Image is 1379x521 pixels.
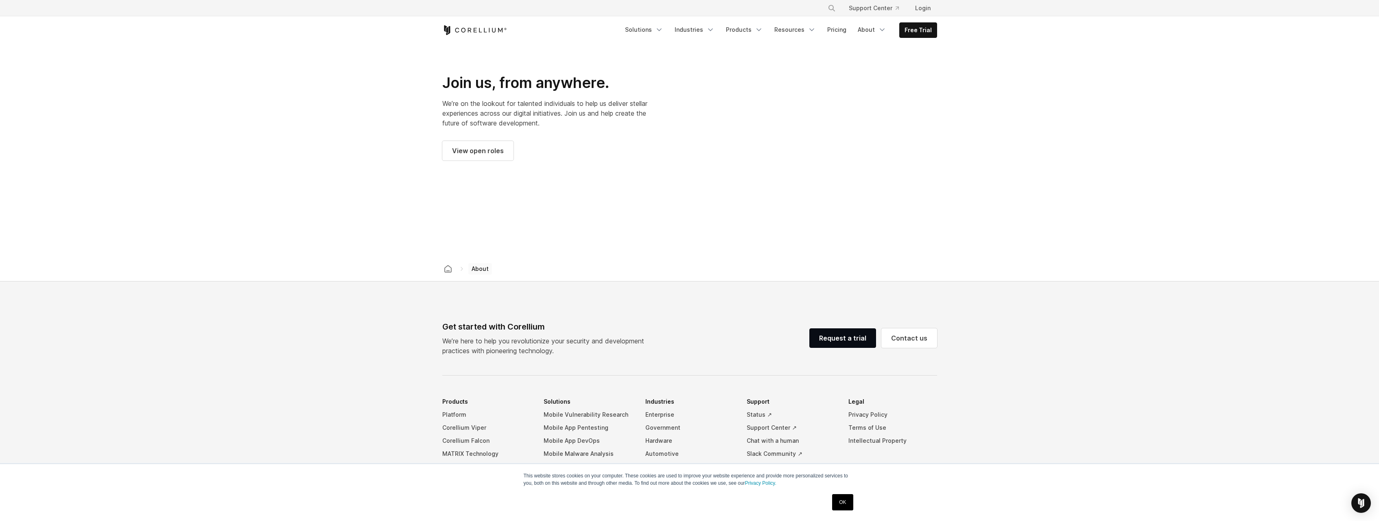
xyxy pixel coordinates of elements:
[747,408,835,421] a: Status ↗
[544,408,632,421] a: Mobile Vulnerability Research
[900,23,937,37] a: Free Trial
[620,22,668,37] a: Solutions
[853,22,891,37] a: About
[442,74,651,92] h2: Join us, from anywhere.
[818,1,937,15] div: Navigation Menu
[848,421,937,434] a: Terms of Use
[747,460,835,473] a: API/SDK ↗
[881,328,937,348] a: Contact us
[468,263,492,275] span: About
[848,434,937,447] a: Intellectual Property
[544,447,632,460] a: Mobile Malware Analysis
[452,146,504,156] span: View open roles
[809,328,876,348] a: Request a trial
[544,460,632,473] a: IoT Device DevOps
[544,434,632,447] a: Mobile App DevOps
[442,421,531,434] a: Corellium Viper
[645,460,734,473] a: Education
[645,434,734,447] a: Hardware
[769,22,821,37] a: Resources
[442,434,531,447] a: Corellium Falcon
[645,447,734,460] a: Automotive
[909,1,937,15] a: Login
[442,408,531,421] a: Platform
[442,336,651,356] p: We’re here to help you revolutionize your security and development practices with pioneering tech...
[620,22,937,38] div: Navigation Menu
[441,263,455,275] a: Corellium home
[524,472,856,487] p: This website stores cookies on your computer. These cookies are used to improve your website expe...
[645,421,734,434] a: Government
[670,22,719,37] a: Industries
[442,141,514,160] a: View open roles
[848,408,937,421] a: Privacy Policy
[832,494,853,510] a: OK
[747,447,835,460] a: Slack Community ↗
[822,22,851,37] a: Pricing
[442,321,651,333] div: Get started with Corellium
[721,22,768,37] a: Products
[645,408,734,421] a: Enterprise
[745,480,776,486] a: Privacy Policy.
[824,1,839,15] button: Search
[1351,493,1371,513] div: Open Intercom Messenger
[747,434,835,447] a: Chat with a human
[747,421,835,434] a: Support Center ↗
[544,421,632,434] a: Mobile App Pentesting
[442,99,651,128] p: We’re on the lookout for talented individuals to help us deliver stellar experiences across our d...
[442,447,531,460] a: MATRIX Technology
[442,25,507,35] a: Corellium Home
[842,1,905,15] a: Support Center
